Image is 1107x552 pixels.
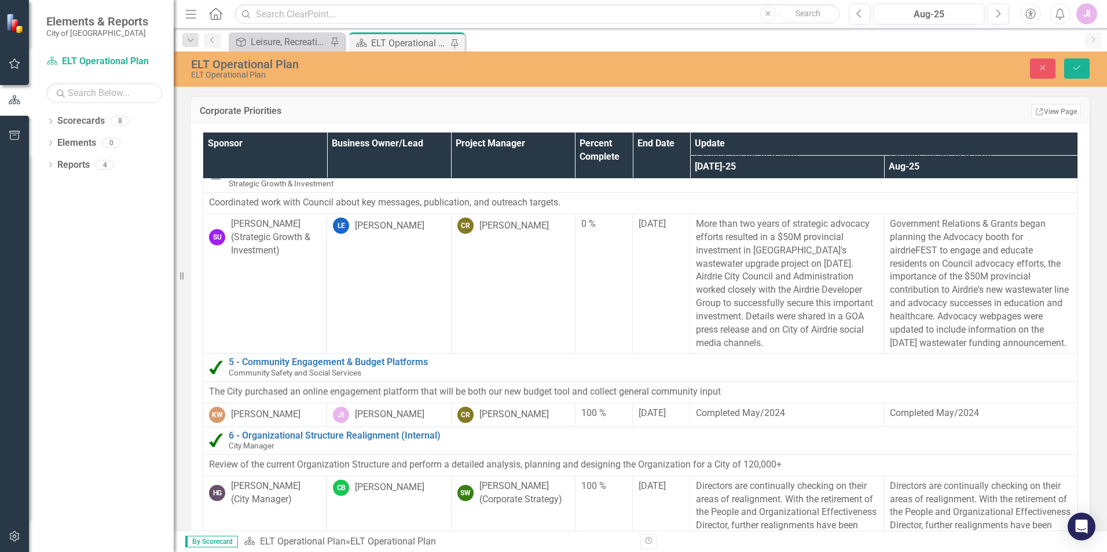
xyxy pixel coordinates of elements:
div: [PERSON_NAME] (City Manager) [231,480,321,506]
td: Double-Click to Edit [327,403,451,426]
p: Government Relations & Grants began planning the Advocacy booth for airdrieFEST to engage and edu... [890,218,1072,349]
div: [PERSON_NAME] [231,408,300,421]
button: Search [779,6,837,22]
span: [DATE] [639,407,666,418]
button: Aug-25 [874,3,984,24]
td: Double-Click to Edit [690,403,884,426]
div: CR [457,407,474,423]
a: View Page [1031,104,1081,119]
div: 4 [96,160,114,170]
input: Search Below... [46,83,162,103]
span: Strategic Growth & Investment [229,179,333,188]
img: Completed [209,433,223,447]
td: Double-Click to Edit [633,403,690,426]
div: [PERSON_NAME] (Strategic Growth & Investment) [231,218,321,257]
a: ELT Operational Plan [260,536,346,547]
div: HG [209,485,225,501]
input: Search ClearPoint... [234,4,840,24]
td: Double-Click to Edit [203,403,327,426]
div: 100 % [581,407,626,420]
div: Leisure, Recreation and Culture [251,35,327,49]
div: ELT Operational Plan [371,36,448,50]
span: [DATE] [639,218,666,229]
a: Leisure, Recreation and Culture [232,35,327,49]
td: Double-Click to Edit [884,403,1078,426]
img: ClearPoint Strategy [6,13,27,34]
span: The City purchased an online engagement platform that will be both our new budget tool and collec... [209,386,721,397]
div: [PERSON_NAME] [355,408,424,421]
a: Elements [57,137,96,150]
div: [PERSON_NAME] (Corporate Strategy) [479,480,569,506]
small: City of [GEOGRAPHIC_DATA] [46,28,148,38]
div: [PERSON_NAME] [479,219,549,233]
td: Double-Click to Edit [451,403,575,426]
div: 0 % [581,218,626,231]
div: [PERSON_NAME] [479,408,549,421]
div: ELT Operational Plan [191,71,695,79]
div: CR [457,218,474,234]
div: » [244,535,632,549]
div: LE [333,218,349,234]
p: Completed May/2024 [890,407,1072,420]
div: Open Intercom Messenger [1068,513,1095,540]
span: Coordinated work with Council about key messages, publication, and outreach targets. [209,197,560,208]
div: 0 [102,138,120,148]
p: More than two years of strategic advocacy efforts resulted in a $50M provincial investment in [GE... [696,218,878,349]
td: Double-Click to Edit Right Click for Context Menu [203,426,1078,454]
td: Double-Click to Edit [203,454,1078,476]
div: JI [333,407,349,423]
td: Double-Click to Edit [203,381,1078,403]
a: Reports [57,159,90,172]
p: Completed May/2024 [696,407,878,420]
span: Review of the current Organization Structure and perform a detailed analysis, planning and design... [209,459,782,470]
div: KW [209,407,225,423]
span: Elements & Reports [46,14,148,28]
a: Scorecards [57,115,105,128]
a: 6 - Organizational Structure Realignment (Internal) [229,430,1072,441]
span: City Manager [229,441,274,450]
div: 100 % [581,480,626,493]
td: Double-Click to Edit Right Click for Context Menu [203,354,1078,381]
a: ELT Operational Plan [46,55,162,68]
button: JI [1076,3,1097,24]
img: Completed [209,360,223,374]
div: [PERSON_NAME] [355,219,424,233]
span: [DATE] [639,480,666,491]
td: Double-Click to Edit [575,403,632,426]
div: 8 [111,116,129,126]
div: [PERSON_NAME] [355,481,424,494]
div: CB [333,480,349,496]
a: 5 - Community Engagement & Budget Platforms [229,357,1072,367]
div: SU [209,229,225,245]
div: ELT Operational Plan [191,58,695,71]
h3: Corporate Priorities [200,106,734,116]
div: Aug-25 [878,8,980,21]
div: SW [457,485,474,501]
div: ELT Operational Plan [350,536,436,547]
span: Community Safety and Social Services [229,368,361,377]
span: Search [796,9,820,18]
span: By Scorecard [185,536,238,547]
